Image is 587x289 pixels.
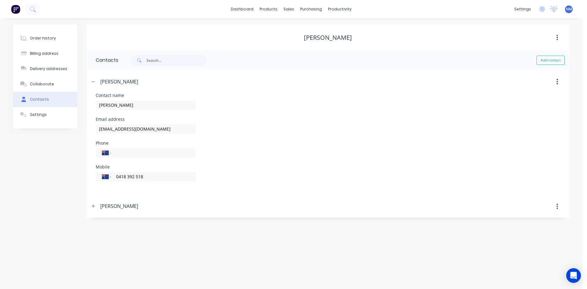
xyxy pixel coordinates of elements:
div: [PERSON_NAME] [100,78,138,85]
div: Collaborate [30,81,54,87]
input: Search... [146,54,207,66]
div: Contacts [30,97,49,102]
div: Phone [96,141,196,145]
span: NM [566,6,572,12]
div: productivity [325,5,355,14]
div: Contact name [96,93,196,98]
div: Contacts [87,50,118,70]
div: Delivery addresses [30,66,67,72]
button: Billing address [13,46,77,61]
div: settings [511,5,534,14]
button: Add contact [537,56,565,65]
button: Collaborate [13,76,77,92]
div: Billing address [30,51,58,56]
div: sales [280,5,297,14]
a: dashboard [228,5,257,14]
img: Factory [11,5,20,14]
div: [PERSON_NAME] [304,34,352,41]
button: Delivery addresses [13,61,77,76]
div: [PERSON_NAME] [100,202,138,210]
button: Contacts [13,92,77,107]
button: Order history [13,31,77,46]
div: Email address [96,117,196,121]
div: purchasing [297,5,325,14]
div: Order history [30,35,56,41]
div: Open Intercom Messenger [566,268,581,283]
button: Settings [13,107,77,122]
div: products [257,5,280,14]
div: Settings [30,112,47,117]
div: Mobile [96,165,196,169]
